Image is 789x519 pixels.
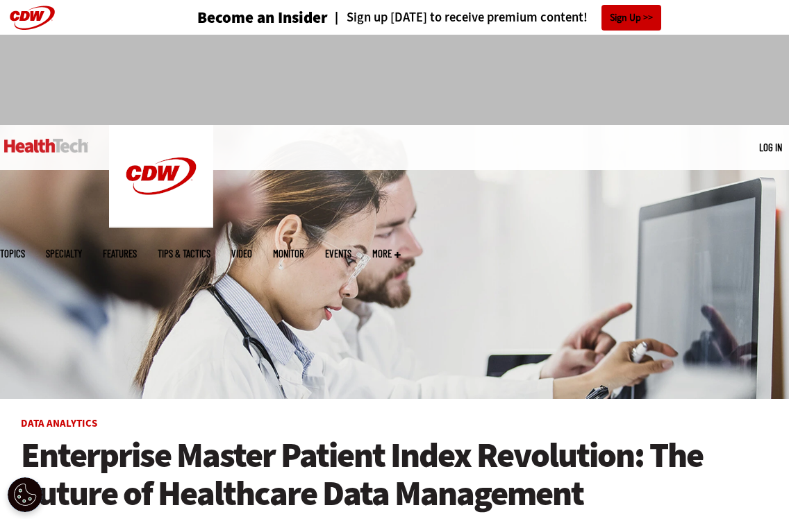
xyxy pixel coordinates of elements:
a: Tips & Tactics [158,248,210,259]
a: Events [325,248,351,259]
a: Become an Insider [197,10,328,26]
a: Log in [759,141,782,153]
iframe: advertisement [142,49,647,111]
a: MonITor [273,248,304,259]
a: Sign up [DATE] to receive premium content! [328,11,588,24]
div: Cookie Settings [8,477,42,512]
button: Open Preferences [8,477,42,512]
img: Home [4,139,88,153]
a: CDW [109,216,213,231]
a: Video [231,248,252,259]
a: Data Analytics [21,416,97,430]
img: Home [109,125,213,228]
a: Sign Up [601,5,661,31]
div: User menu [759,140,782,155]
span: More [372,248,401,259]
a: Enterprise Master Patient Index Revolution: The Future of Healthcare Data Management [21,436,768,513]
span: Specialty [46,248,82,259]
a: Features [103,248,137,259]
